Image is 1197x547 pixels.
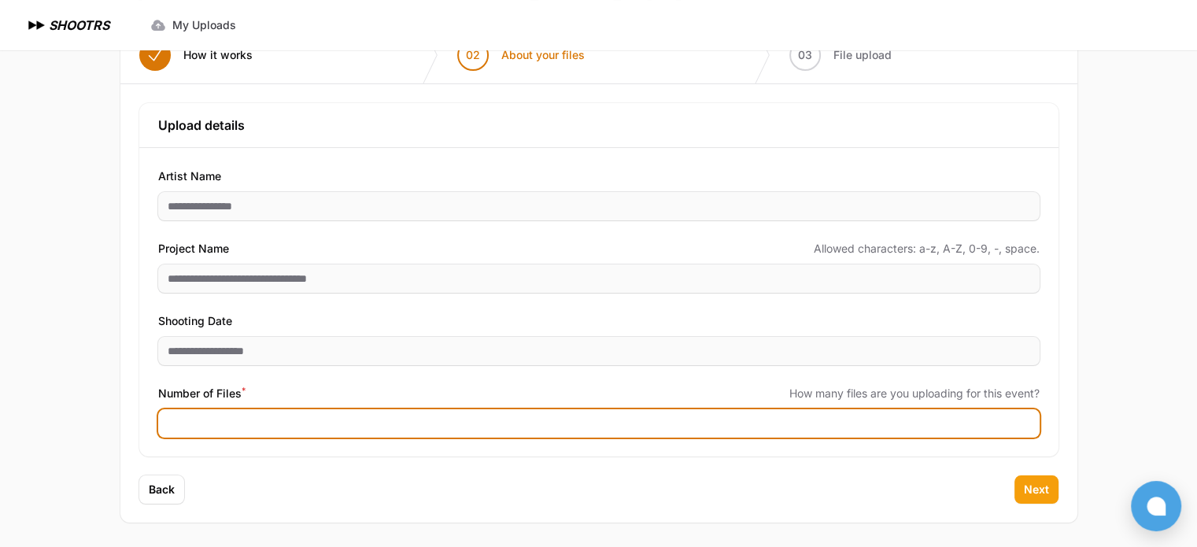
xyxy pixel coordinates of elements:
span: How many files are you uploading for this event? [789,386,1040,401]
span: File upload [833,47,892,63]
span: Back [149,482,175,497]
button: Back [139,475,184,504]
h1: SHOOTRS [49,16,109,35]
h3: Upload details [158,116,1040,135]
span: 03 [798,47,812,63]
button: Open chat window [1131,481,1181,531]
span: Next [1024,482,1049,497]
span: 02 [466,47,480,63]
button: 03 File upload [770,27,911,83]
span: About your files [501,47,585,63]
button: Next [1014,475,1058,504]
span: How it works [183,47,253,63]
button: How it works [120,27,272,83]
span: Number of Files [158,384,246,403]
button: 02 About your files [438,27,604,83]
span: Allowed characters: a-z, A-Z, 0-9, -, space. [814,241,1040,257]
span: Shooting Date [158,312,232,331]
span: Project Name [158,239,229,258]
img: SHOOTRS [25,16,49,35]
a: SHOOTRS SHOOTRS [25,16,109,35]
span: My Uploads [172,17,236,33]
span: Artist Name [158,167,221,186]
a: My Uploads [141,11,246,39]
